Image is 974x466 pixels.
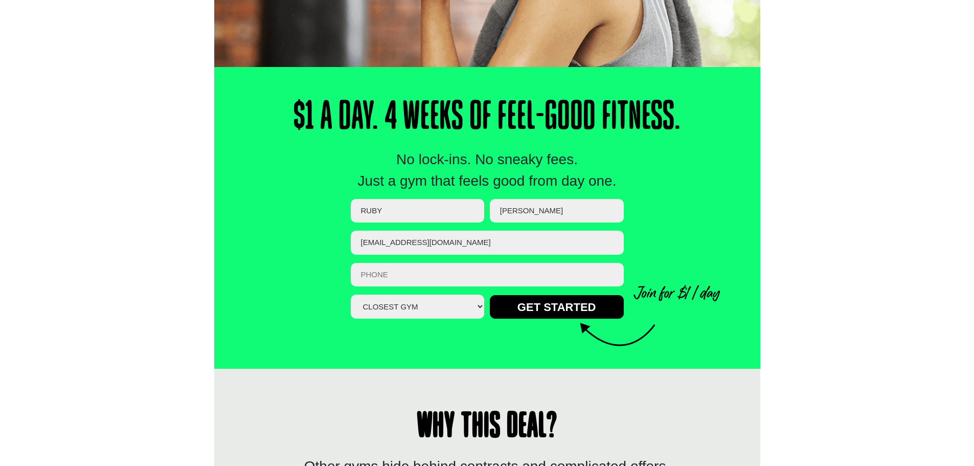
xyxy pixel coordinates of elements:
[268,98,705,139] h1: $1 a Day. 4 Weeks of Feel-Good Fitness.
[490,199,624,223] input: LAST NAME
[351,263,624,287] input: PHONE
[351,199,485,223] input: FIRST NAME
[351,231,624,255] input: Email
[351,149,624,192] div: No lock-ins. No sneaky fees. Just a gym that feels good from day one.
[235,410,740,446] h1: Why This Deal?
[490,295,624,319] input: GET STARTED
